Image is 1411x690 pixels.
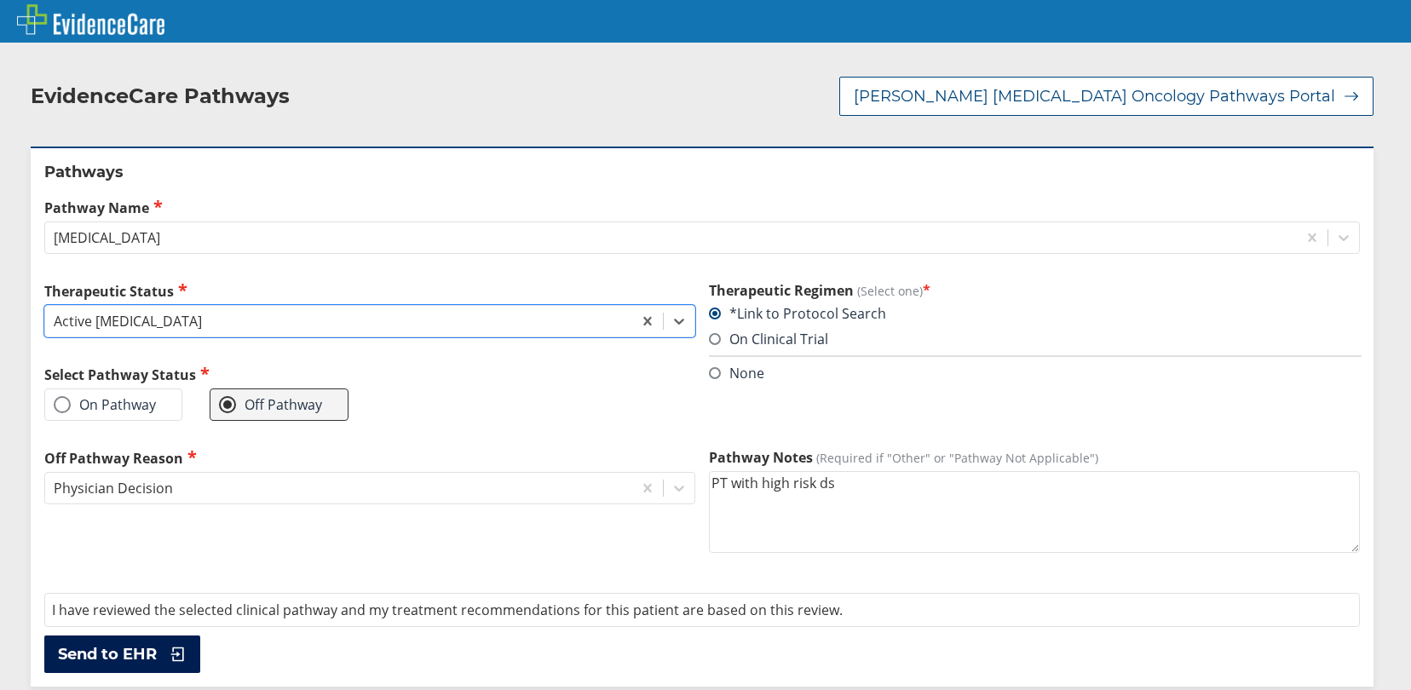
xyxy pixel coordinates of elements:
textarea: PT with high risk ds [709,471,1360,553]
img: EvidenceCare [17,4,164,35]
div: Active [MEDICAL_DATA] [54,312,202,331]
h2: Pathways [44,162,1360,182]
label: Pathway Name [44,198,1360,217]
button: Send to EHR [44,635,200,673]
label: Pathway Notes [709,448,1360,467]
span: [PERSON_NAME] [MEDICAL_DATA] Oncology Pathways Portal [854,86,1335,106]
h2: EvidenceCare Pathways [31,83,290,109]
span: Send to EHR [58,644,157,664]
label: *Link to Protocol Search [709,304,886,323]
label: Off Pathway Reason [44,448,695,468]
label: Off Pathway [219,396,322,413]
label: On Pathway [54,396,156,413]
div: Physician Decision [54,479,173,497]
span: (Required if "Other" or "Pathway Not Applicable") [816,450,1098,466]
div: [MEDICAL_DATA] [54,228,160,247]
label: On Clinical Trial [709,330,828,348]
span: (Select one) [857,283,923,299]
span: I have reviewed the selected clinical pathway and my treatment recommendations for this patient a... [52,601,843,619]
label: None [709,364,764,382]
button: [PERSON_NAME] [MEDICAL_DATA] Oncology Pathways Portal [839,77,1374,116]
label: Therapeutic Status [44,281,695,301]
h3: Therapeutic Regimen [709,281,1360,300]
h2: Select Pathway Status [44,365,695,384]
